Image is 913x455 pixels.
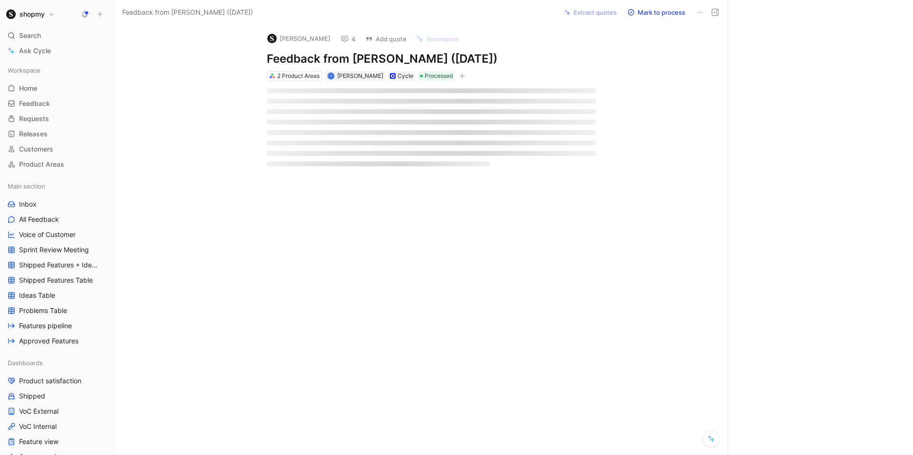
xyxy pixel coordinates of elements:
[263,31,335,46] button: logo[PERSON_NAME]
[19,215,59,224] span: All Feedback
[19,291,55,300] span: Ideas Table
[560,6,621,19] button: Extract quotes
[19,144,53,154] span: Customers
[267,51,596,66] h1: Feedback from [PERSON_NAME] ([DATE])
[4,374,110,388] a: Product satisfaction
[329,74,334,79] div: A
[19,260,99,270] span: Shipped Features + Ideas Table
[19,30,41,41] span: Search
[19,422,57,431] span: VoC Internal
[412,32,463,46] button: Summarize
[19,10,45,19] h1: shopmy
[19,245,89,255] span: Sprint Review Meeting
[19,321,72,331] span: Features pipeline
[4,197,110,211] a: Inbox
[4,44,110,58] a: Ask Cycle
[4,227,110,242] a: Voice of Customer
[361,32,411,46] button: Add quote
[4,179,110,193] div: Main section
[4,303,110,318] a: Problems Table
[19,129,48,139] span: Releases
[623,6,690,19] button: Mark to process
[19,199,37,209] span: Inbox
[4,179,110,348] div: Main sectionInboxAll FeedbackVoice of CustomerSprint Review MeetingShipped Features + Ideas Table...
[19,437,58,446] span: Feature view
[19,275,93,285] span: Shipped Features Table
[4,28,110,43] div: Search
[19,306,67,315] span: Problems Table
[4,258,110,272] a: Shipped Features + Ideas Table
[4,419,110,434] a: VoC Internal
[4,334,110,348] a: Approved Features
[4,288,110,303] a: Ideas Table
[4,81,110,95] a: Home
[19,336,78,346] span: Approved Features
[19,391,45,401] span: Shipped
[4,142,110,156] a: Customers
[277,71,320,81] div: 2 Product Areas
[4,127,110,141] a: Releases
[4,243,110,257] a: Sprint Review Meeting
[4,212,110,227] a: All Feedback
[4,273,110,287] a: Shipped Features Table
[19,376,81,386] span: Product satisfaction
[425,71,453,81] span: Processed
[4,157,110,171] a: Product Areas
[19,407,58,416] span: VoC External
[267,34,277,43] img: logo
[19,45,51,57] span: Ask Cycle
[19,99,50,108] span: Feedback
[4,96,110,111] a: Feedback
[8,181,45,191] span: Main section
[19,230,76,239] span: Voice of Customer
[337,32,360,46] button: 4
[6,9,16,19] img: shopmy
[4,112,110,126] a: Requests
[4,435,110,449] a: Feature view
[122,7,253,18] span: Feedback from [PERSON_NAME] ([DATE])
[8,358,43,368] span: Dashboards
[418,71,455,81] div: Processed
[19,114,49,123] span: Requests
[4,356,110,370] div: Dashboards
[4,8,57,21] button: shopmyshopmy
[4,319,110,333] a: Features pipeline
[4,63,110,77] div: Workspace
[19,160,64,169] span: Product Areas
[427,35,459,43] span: Summarize
[4,389,110,403] a: Shipped
[19,84,37,93] span: Home
[8,66,40,75] span: Workspace
[398,71,413,81] div: Cycle
[337,72,383,79] span: [PERSON_NAME]
[4,404,110,418] a: VoC External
